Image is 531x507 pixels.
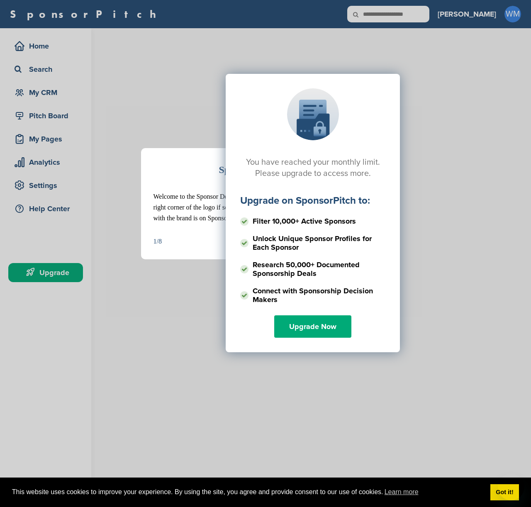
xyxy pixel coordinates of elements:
li: Unlock Unique Sponsor Profiles for Each Sponsor [240,232,385,255]
label: Upgrade on SponsorPitch to: [240,195,370,207]
a: dismiss cookie message [490,484,519,501]
span: This website uses cookies to improve your experience. By using the site, you agree and provide co... [12,486,484,498]
li: Connect with Sponsorship Decision Makers [240,284,385,307]
a: Upgrade Now [274,315,351,338]
a: learn more about cookies [383,486,420,498]
iframe: Button to launch messaging window [498,474,524,500]
h2: You have reached your monthly limit. Please upgrade to access more. [240,157,385,179]
li: Research 50,000+ Documented Sponsorship Deals [240,258,385,281]
li: Filter 10,000+ Active Sponsors [240,214,385,229]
